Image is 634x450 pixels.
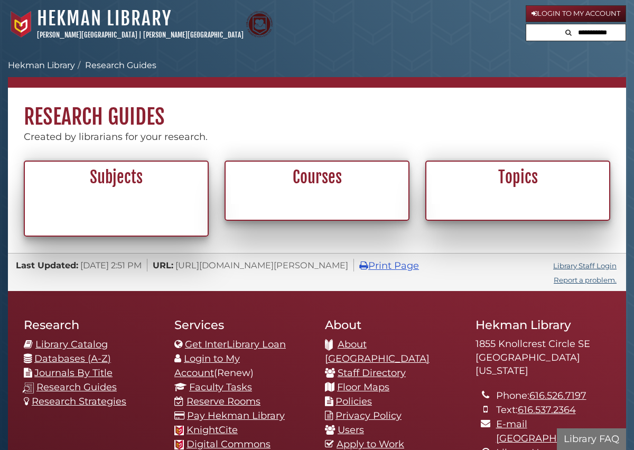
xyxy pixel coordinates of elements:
h2: Subjects [31,167,202,187]
img: Calvin Theological Seminary [246,11,273,37]
img: research-guides-icon-white_37x37.png [23,382,34,393]
a: Login to My Account [174,353,240,379]
span: | [139,31,142,39]
img: Calvin University [8,11,34,37]
span: URL: [153,260,173,270]
h2: Topics [432,167,603,187]
a: Privacy Policy [335,410,402,421]
a: Apply to Work [337,438,404,450]
a: Digital Commons [187,438,271,450]
a: Floor Maps [337,381,389,393]
a: Report a problem. [554,276,617,284]
a: E-mail [GEOGRAPHIC_DATA] [496,418,601,444]
h1: Research Guides [8,88,626,130]
a: Reserve Rooms [187,396,260,407]
address: 1855 Knollcrest Circle SE [GEOGRAPHIC_DATA][US_STATE] [475,337,610,378]
i: Search [565,29,572,36]
a: Faculty Tasks [189,381,252,393]
img: Calvin favicon logo [174,426,184,435]
h2: About [325,317,460,332]
a: [PERSON_NAME][GEOGRAPHIC_DATA] [143,31,244,39]
nav: breadcrumb [8,59,626,88]
li: Phone: [496,389,610,403]
a: [PERSON_NAME][GEOGRAPHIC_DATA] [37,31,137,39]
button: Search [562,24,575,39]
button: Library FAQ [557,428,626,450]
a: Research Guides [85,60,156,70]
a: 616.537.2364 [518,404,576,416]
a: Pay Hekman Library [187,410,285,421]
a: Databases (A-Z) [34,353,111,364]
a: Library Staff Login [553,261,617,270]
a: Hekman Library [8,60,75,70]
a: KnightCite [187,424,238,436]
span: Created by librarians for your research. [24,131,208,143]
a: About [GEOGRAPHIC_DATA] [325,339,430,364]
i: Print Page [359,261,368,270]
a: Hekman Library [37,7,172,30]
img: Calvin favicon logo [174,440,184,449]
h2: Courses [231,167,403,187]
span: [DATE] 2:51 PM [80,260,142,270]
h2: Services [174,317,309,332]
h2: Hekman Library [475,317,610,332]
a: Staff Directory [338,367,406,379]
a: Research Guides [36,381,117,393]
span: Last Updated: [16,260,78,270]
li: Text: [496,403,610,417]
a: 616.526.7197 [529,390,586,401]
li: (Renew) [174,352,309,380]
span: [URL][DOMAIN_NAME][PERSON_NAME] [175,260,348,270]
h2: Research [24,317,158,332]
a: Get InterLibrary Loan [185,339,286,350]
a: Library Catalog [35,339,108,350]
a: Journals By Title [34,367,113,379]
a: Policies [335,396,372,407]
a: Login to My Account [526,5,626,22]
a: Print Page [359,260,419,271]
a: Research Strategies [32,396,126,407]
a: Users [338,424,364,436]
